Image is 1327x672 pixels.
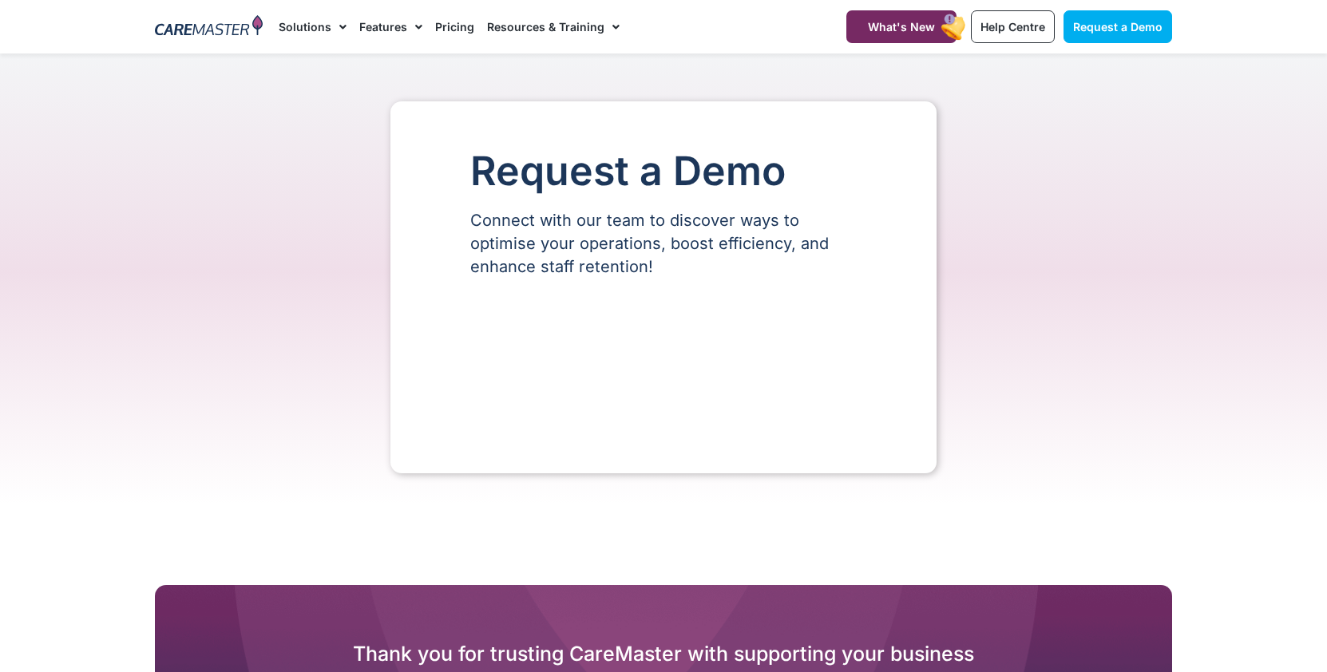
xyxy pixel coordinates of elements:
[1064,10,1172,43] a: Request a Demo
[470,306,857,425] iframe: Form 0
[971,10,1055,43] a: Help Centre
[846,10,957,43] a: What's New
[155,15,263,39] img: CareMaster Logo
[155,641,1172,666] h2: Thank you for trusting CareMaster with supporting your business
[980,20,1045,34] span: Help Centre
[470,149,857,193] h1: Request a Demo
[868,20,935,34] span: What's New
[1073,20,1163,34] span: Request a Demo
[470,209,857,279] p: Connect with our team to discover ways to optimise your operations, boost efficiency, and enhance...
